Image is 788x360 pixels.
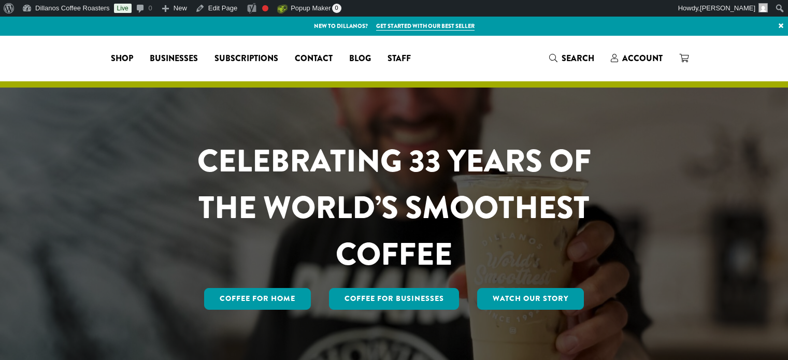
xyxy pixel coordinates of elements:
span: Businesses [150,52,198,65]
a: Get started with our best seller [376,22,475,31]
span: Shop [111,52,133,65]
span: Staff [388,52,411,65]
a: Coffee for Home [204,288,311,310]
span: Contact [295,52,333,65]
span: [PERSON_NAME] [700,4,755,12]
a: Coffee For Businesses [329,288,460,310]
a: × [774,17,788,35]
span: Blog [349,52,371,65]
span: Account [622,52,663,64]
span: 0 [332,4,341,13]
a: Search [541,50,603,67]
div: Focus keyphrase not set [262,5,268,11]
a: Staff [379,50,419,67]
span: Search [562,52,594,64]
h1: CELEBRATING 33 YEARS OF THE WORLD’S SMOOTHEST COFFEE [167,138,622,278]
a: Shop [103,50,141,67]
span: Subscriptions [214,52,278,65]
a: Live [114,4,132,13]
a: Watch Our Story [477,288,584,310]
